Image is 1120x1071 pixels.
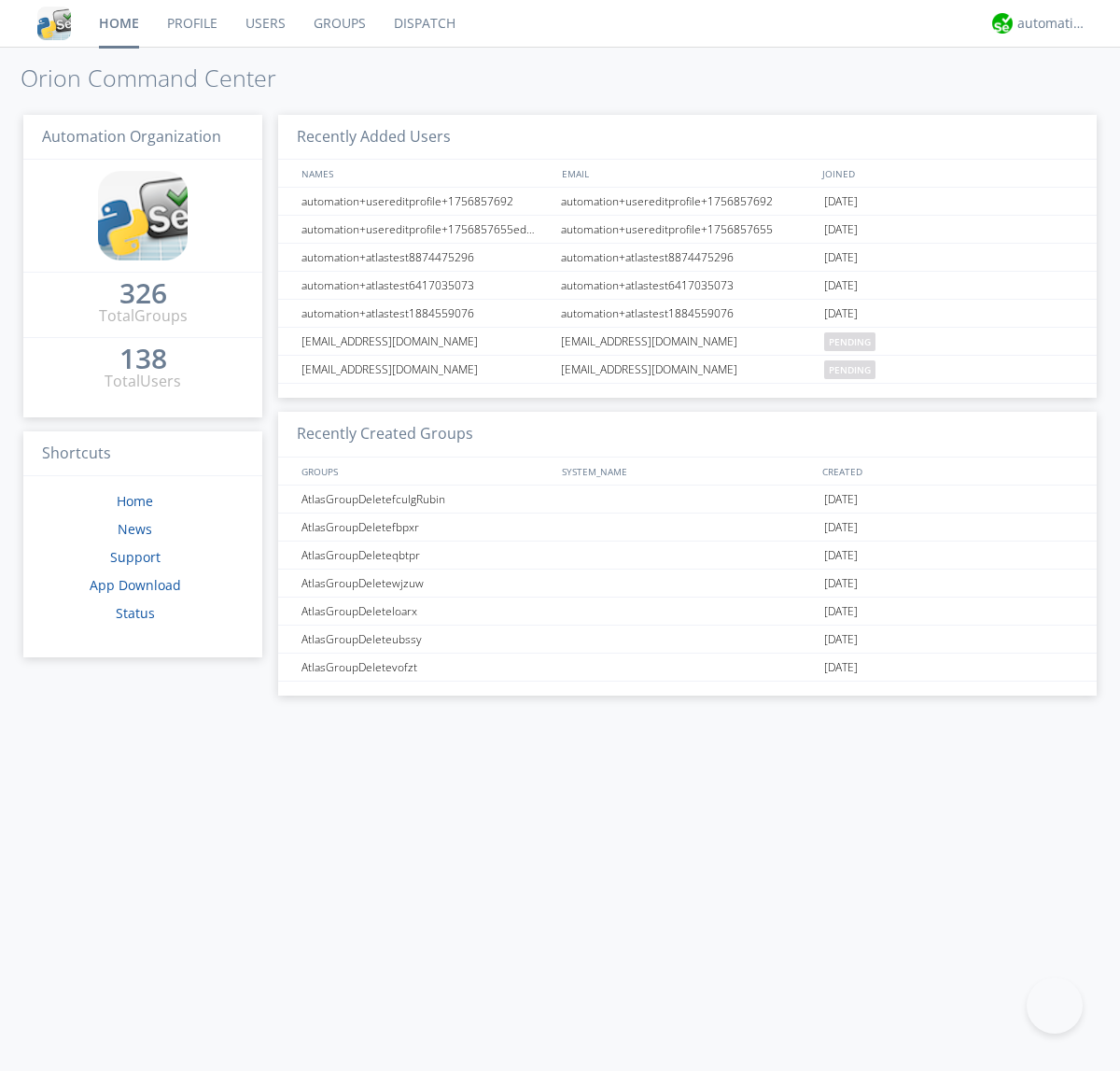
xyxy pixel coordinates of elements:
span: [DATE] [824,598,858,626]
div: AtlasGroupDeletefculgRubin [297,486,555,513]
div: AtlasGroupDeletewjzuw [297,570,555,597]
a: AtlasGroupDeleteqbtpr[DATE] [278,542,1097,570]
a: 138 [119,349,167,371]
img: d2d01cd9b4174d08988066c6d424eccd [992,13,1013,34]
a: 326 [119,284,167,305]
a: automation+atlastest8874475296automation+atlastest8874475296[DATE] [278,244,1097,272]
img: cddb5a64eb264b2086981ab96f4c1ba7 [98,171,188,261]
a: Status [116,604,155,622]
span: [DATE] [824,300,858,328]
span: [DATE] [824,514,858,542]
span: pending [824,360,875,379]
div: AtlasGroupDeleteloarx [297,598,555,625]
span: Automation Organization [42,126,221,147]
div: automation+atlastest1884559076 [297,300,555,327]
div: automation+usereditprofile+1756857692 [556,188,819,215]
a: automation+usereditprofile+1756857692automation+usereditprofile+1756857692[DATE] [278,188,1097,216]
div: automation+usereditprofile+1756857655 [556,216,819,243]
div: AtlasGroupDeletefbpxr [297,514,555,541]
h3: Shortcuts [23,431,262,477]
div: automation+atlastest6417035073 [297,272,555,299]
div: NAMES [297,160,553,187]
span: [DATE] [824,542,858,570]
img: cddb5a64eb264b2086981ab96f4c1ba7 [37,7,71,40]
div: automation+atlastest8874475296 [297,244,555,271]
span: [DATE] [824,570,858,598]
div: [EMAIL_ADDRESS][DOMAIN_NAME] [556,356,819,383]
a: AtlasGroupDeletefculgRubin[DATE] [278,486,1097,514]
span: pending [824,332,875,351]
a: AtlasGroupDeletevofzt[DATE] [278,654,1097,682]
div: automation+usereditprofile+1756857655editedautomation+usereditprofile+1756857655 [297,216,555,243]
div: 326 [119,284,167,303]
div: automation+atlastest8874475296 [556,244,819,271]
a: [EMAIL_ADDRESS][DOMAIN_NAME][EMAIL_ADDRESS][DOMAIN_NAME]pending [278,328,1097,356]
a: App Download [90,576,181,594]
div: EMAIL [557,160,818,187]
div: AtlasGroupDeleteqbtpr [297,542,555,569]
iframe: Toggle Customer Support [1027,978,1083,1034]
a: [EMAIL_ADDRESS][DOMAIN_NAME][EMAIL_ADDRESS][DOMAIN_NAME]pending [278,356,1097,384]
div: automation+usereditprofile+1756857692 [297,188,555,215]
a: automation+usereditprofile+1756857655editedautomation+usereditprofile+1756857655automation+usered... [278,216,1097,244]
div: 138 [119,349,167,368]
h3: Recently Created Groups [278,412,1097,458]
div: Total Groups [99,305,188,327]
a: automation+atlastest1884559076automation+atlastest1884559076[DATE] [278,300,1097,328]
div: JOINED [818,160,1079,187]
div: AtlasGroupDeletevofzt [297,654,555,681]
span: [DATE] [824,654,858,682]
span: [DATE] [824,216,858,244]
div: automation+atlas [1017,14,1087,33]
div: GROUPS [297,458,553,485]
a: automation+atlastest6417035073automation+atlastest6417035073[DATE] [278,272,1097,300]
a: Support [110,548,161,566]
span: [DATE] [824,486,858,514]
div: automation+atlastest6417035073 [556,272,819,299]
span: [DATE] [824,626,858,654]
span: [DATE] [824,272,858,300]
div: SYSTEM_NAME [557,458,818,485]
a: News [118,520,152,538]
a: AtlasGroupDeletewjzuw[DATE] [278,570,1097,598]
a: AtlasGroupDeletefbpxr[DATE] [278,514,1097,542]
span: [DATE] [824,244,858,272]
div: [EMAIL_ADDRESS][DOMAIN_NAME] [556,328,819,355]
a: AtlasGroupDeleteloarx[DATE] [278,598,1097,626]
div: automation+atlastest1884559076 [556,300,819,327]
div: AtlasGroupDeleteubssy [297,626,555,653]
div: [EMAIL_ADDRESS][DOMAIN_NAME] [297,328,555,355]
div: Total Users [105,371,181,392]
h3: Recently Added Users [278,115,1097,161]
a: AtlasGroupDeleteubssy[DATE] [278,626,1097,654]
a: Home [117,492,153,510]
div: [EMAIL_ADDRESS][DOMAIN_NAME] [297,356,555,383]
span: [DATE] [824,188,858,216]
div: CREATED [818,458,1079,485]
